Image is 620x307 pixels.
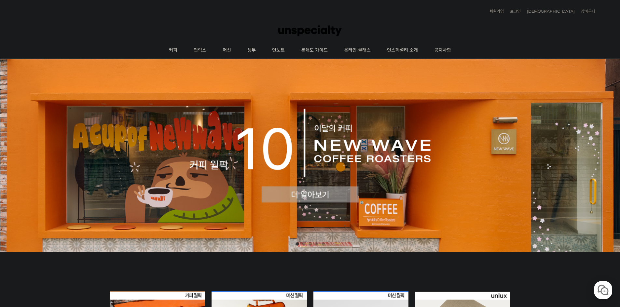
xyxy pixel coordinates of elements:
[296,242,299,246] a: 1
[214,42,239,58] a: 머신
[186,42,214,58] a: 언럭스
[239,42,264,58] a: 생두
[322,242,325,246] a: 5
[524,9,575,13] a: [DEMOGRAPHIC_DATA]
[379,42,426,58] a: 언스페셜티 소개
[315,242,318,246] a: 4
[309,242,312,246] a: 3
[264,42,293,58] a: 언노트
[426,42,459,58] a: 공지사항
[293,42,336,58] a: 분쇄도 가이드
[578,9,595,13] a: 장바구니
[507,9,521,13] a: 로그인
[302,242,305,246] a: 2
[486,9,504,13] a: 회원가입
[161,42,186,58] a: 커피
[336,42,379,58] a: 온라인 클래스
[278,21,341,41] img: 언스페셜티 몰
